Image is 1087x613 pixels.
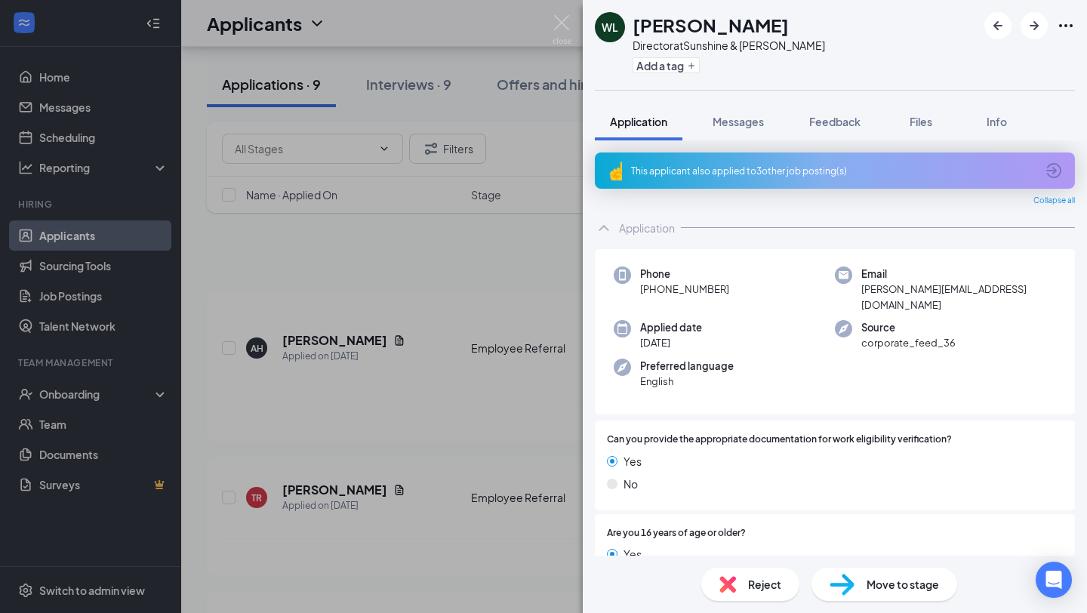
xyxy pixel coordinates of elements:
[867,576,939,593] span: Move to stage
[861,282,1056,313] span: [PERSON_NAME][EMAIL_ADDRESS][DOMAIN_NAME]
[633,12,789,38] h1: [PERSON_NAME]
[984,12,1012,39] button: ArrowLeftNew
[602,20,618,35] div: WL
[633,38,825,53] div: Director at Sunshine & [PERSON_NAME]
[687,61,696,70] svg: Plus
[640,359,734,374] span: Preferred language
[610,115,667,128] span: Application
[1033,195,1075,207] span: Collapse all
[640,335,702,350] span: [DATE]
[910,115,932,128] span: Files
[1036,562,1072,598] div: Open Intercom Messenger
[607,433,952,447] span: Can you provide the appropriate documentation for work eligibility verification?
[989,17,1007,35] svg: ArrowLeftNew
[1045,162,1063,180] svg: ArrowCircle
[861,320,956,335] span: Source
[809,115,861,128] span: Feedback
[640,282,729,297] span: [PHONE_NUMBER]
[1057,17,1075,35] svg: Ellipses
[640,374,734,389] span: English
[748,576,781,593] span: Reject
[619,220,675,236] div: Application
[624,453,642,470] span: Yes
[607,526,746,541] span: Are you 16 years of age or older?
[861,335,956,350] span: corporate_feed_36
[713,115,764,128] span: Messages
[861,266,1056,282] span: Email
[987,115,1007,128] span: Info
[640,266,729,282] span: Phone
[631,165,1036,177] div: This applicant also applied to 3 other job posting(s)
[640,320,702,335] span: Applied date
[1025,17,1043,35] svg: ArrowRight
[633,57,700,73] button: PlusAdd a tag
[624,476,638,492] span: No
[1021,12,1048,39] button: ArrowRight
[595,219,613,237] svg: ChevronUp
[624,546,642,562] span: Yes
